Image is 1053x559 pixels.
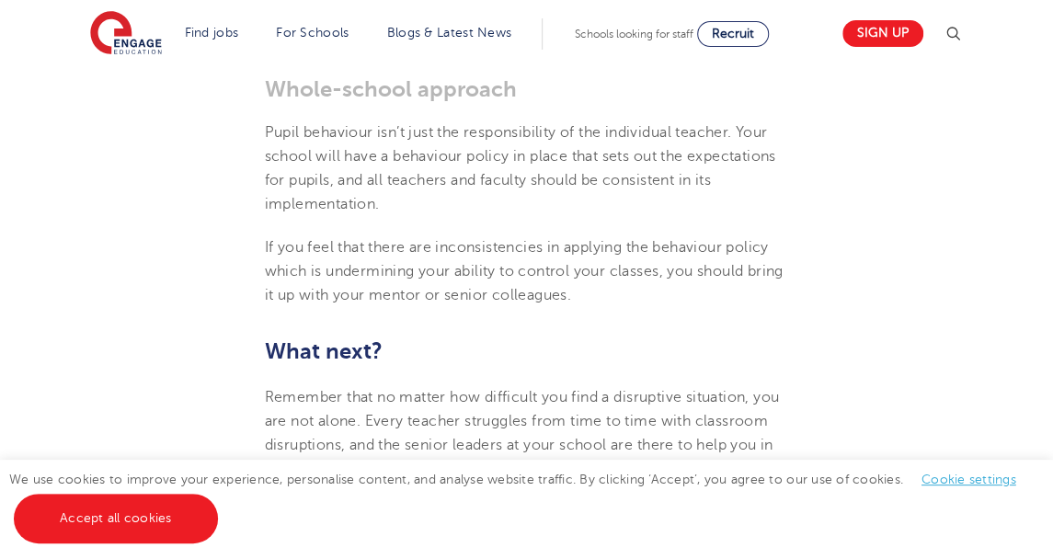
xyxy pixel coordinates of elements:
[265,124,776,213] span: Pupil behaviour isn’t just the responsibility of the individual teacher. Your school will have a ...
[9,473,1035,525] span: We use cookies to improve your experience, personalise content, and analyse website traffic. By c...
[185,26,239,40] a: Find jobs
[265,338,383,364] b: What next?
[276,26,349,40] a: For Schools
[842,20,923,47] a: Sign up
[575,28,693,40] span: Schools looking for staff
[265,76,517,102] span: Whole-school approach
[697,21,769,47] a: Recruit
[387,26,512,40] a: Blogs & Latest News
[921,473,1016,486] a: Cookie settings
[265,385,789,554] p: Remember that no matter how difficult you find a disruptive situation, you are not alone. Every t...
[265,239,784,304] span: If you feel that there are inconsistencies in applying the behaviour policy which is undermining ...
[14,494,218,543] a: Accept all cookies
[90,11,162,57] img: Engage Education
[712,27,754,40] span: Recruit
